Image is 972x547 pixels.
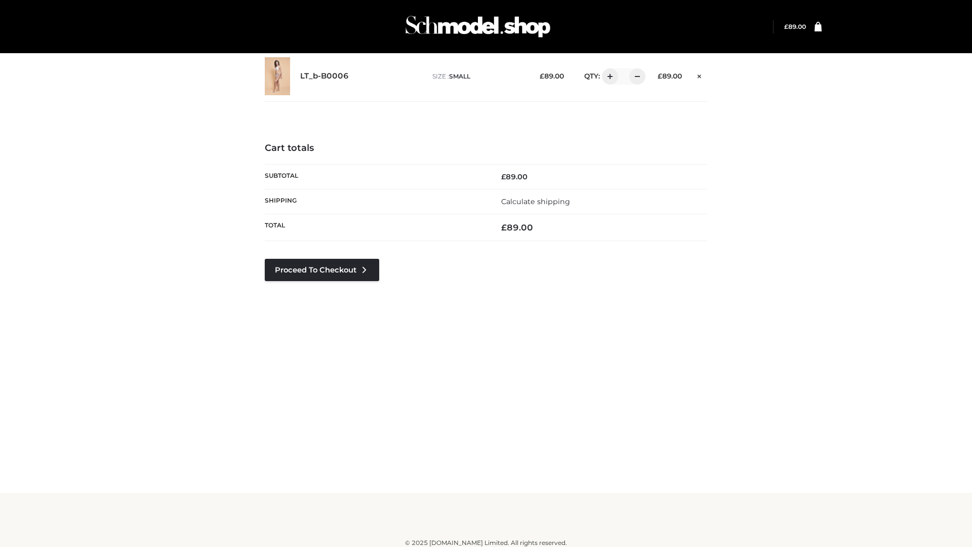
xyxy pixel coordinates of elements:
span: £ [501,172,506,181]
bdi: 89.00 [658,72,682,80]
th: Subtotal [265,164,486,189]
bdi: 89.00 [501,222,533,232]
th: Shipping [265,189,486,214]
div: QTY: [574,68,642,85]
span: SMALL [449,72,470,80]
p: size : [432,72,524,81]
th: Total [265,214,486,241]
a: Remove this item [692,68,707,82]
img: Schmodel Admin 964 [402,7,554,47]
a: £89.00 [784,23,806,30]
span: £ [658,72,662,80]
bdi: 89.00 [784,23,806,30]
h4: Cart totals [265,143,707,154]
img: LT_b-B0006 - SMALL [265,57,290,95]
span: £ [784,23,788,30]
span: £ [501,222,507,232]
bdi: 89.00 [540,72,564,80]
a: Proceed to Checkout [265,259,379,281]
bdi: 89.00 [501,172,528,181]
a: LT_b-B0006 [300,71,349,81]
a: Calculate shipping [501,197,570,206]
span: £ [540,72,544,80]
